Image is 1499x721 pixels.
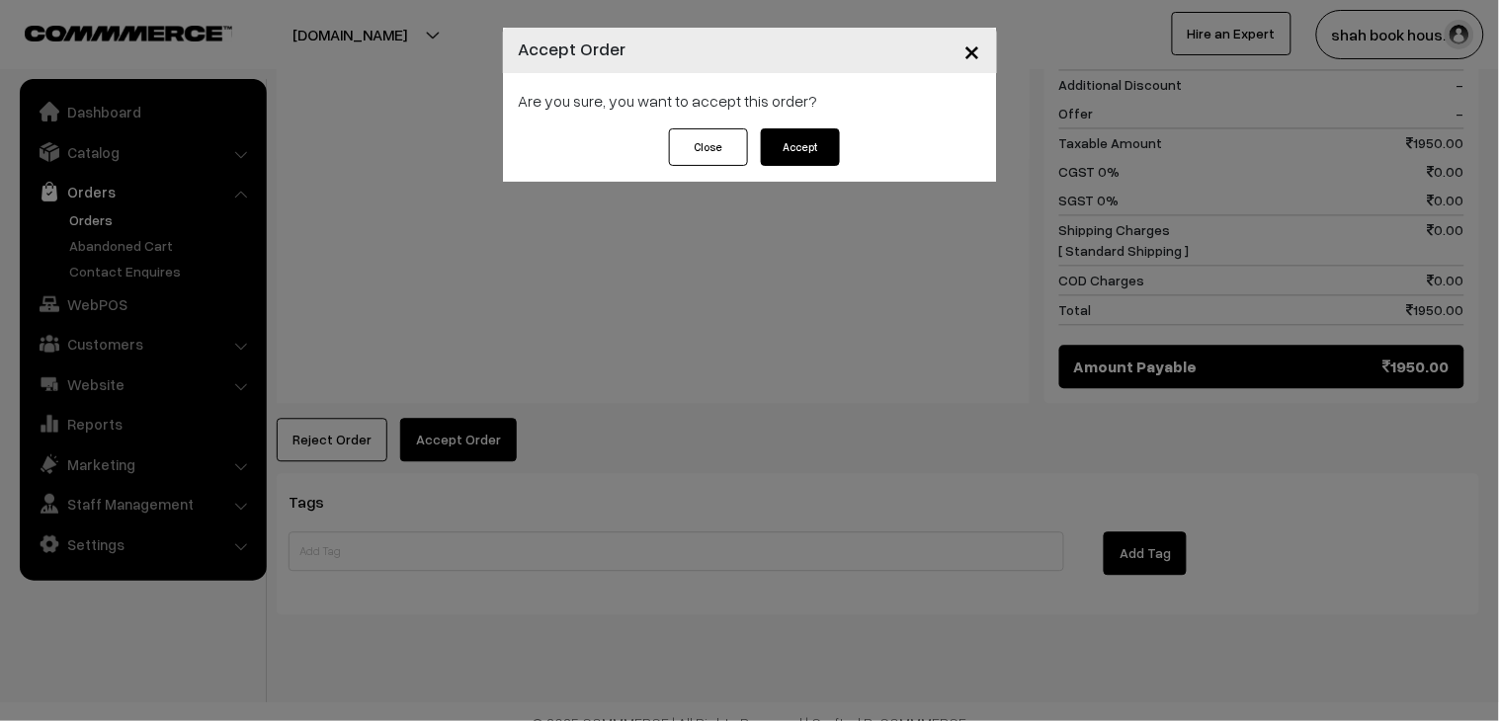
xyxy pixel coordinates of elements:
h4: Accept Order [519,36,626,62]
span: × [964,32,981,68]
button: Close [669,128,748,166]
div: Are you sure, you want to accept this order? [503,73,997,128]
button: Accept [761,128,840,166]
button: Close [949,20,997,81]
